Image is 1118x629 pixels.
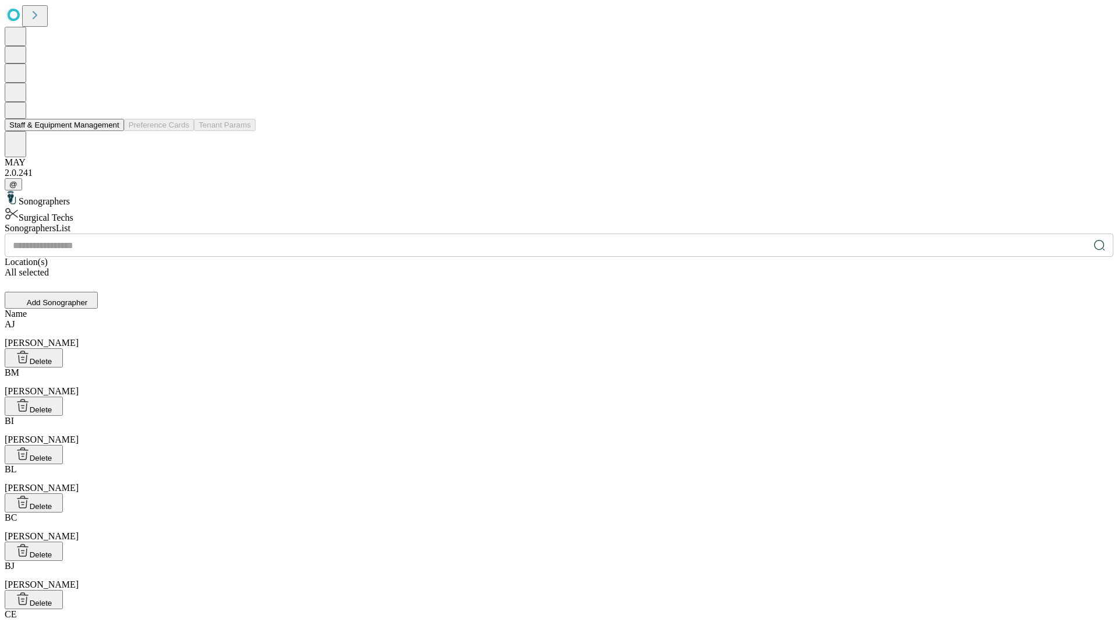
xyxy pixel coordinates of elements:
[30,405,52,414] span: Delete
[30,502,52,511] span: Delete
[5,513,1113,542] div: [PERSON_NAME]
[5,416,14,426] span: BI
[5,157,1113,168] div: MAY
[5,367,19,377] span: BM
[5,464,1113,493] div: [PERSON_NAME]
[5,513,17,522] span: BC
[5,367,1113,397] div: [PERSON_NAME]
[5,561,1113,590] div: [PERSON_NAME]
[27,298,87,307] span: Add Sonographer
[5,493,63,513] button: Delete
[30,599,52,607] span: Delete
[5,168,1113,178] div: 2.0.241
[5,223,1113,234] div: Sonographers List
[5,445,63,464] button: Delete
[5,590,63,609] button: Delete
[5,542,63,561] button: Delete
[124,119,194,131] button: Preference Cards
[30,454,52,462] span: Delete
[5,561,15,571] span: BJ
[9,180,17,189] span: @
[5,207,1113,223] div: Surgical Techs
[5,309,1113,319] div: Name
[194,119,256,131] button: Tenant Params
[5,257,48,267] span: Location(s)
[5,292,98,309] button: Add Sonographer
[5,348,63,367] button: Delete
[30,550,52,559] span: Delete
[5,609,16,619] span: CE
[5,319,1113,348] div: [PERSON_NAME]
[5,397,63,416] button: Delete
[5,119,124,131] button: Staff & Equipment Management
[30,357,52,366] span: Delete
[5,416,1113,445] div: [PERSON_NAME]
[5,267,1113,278] div: All selected
[5,190,1113,207] div: Sonographers
[5,464,16,474] span: BL
[5,178,22,190] button: @
[5,319,15,329] span: AJ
